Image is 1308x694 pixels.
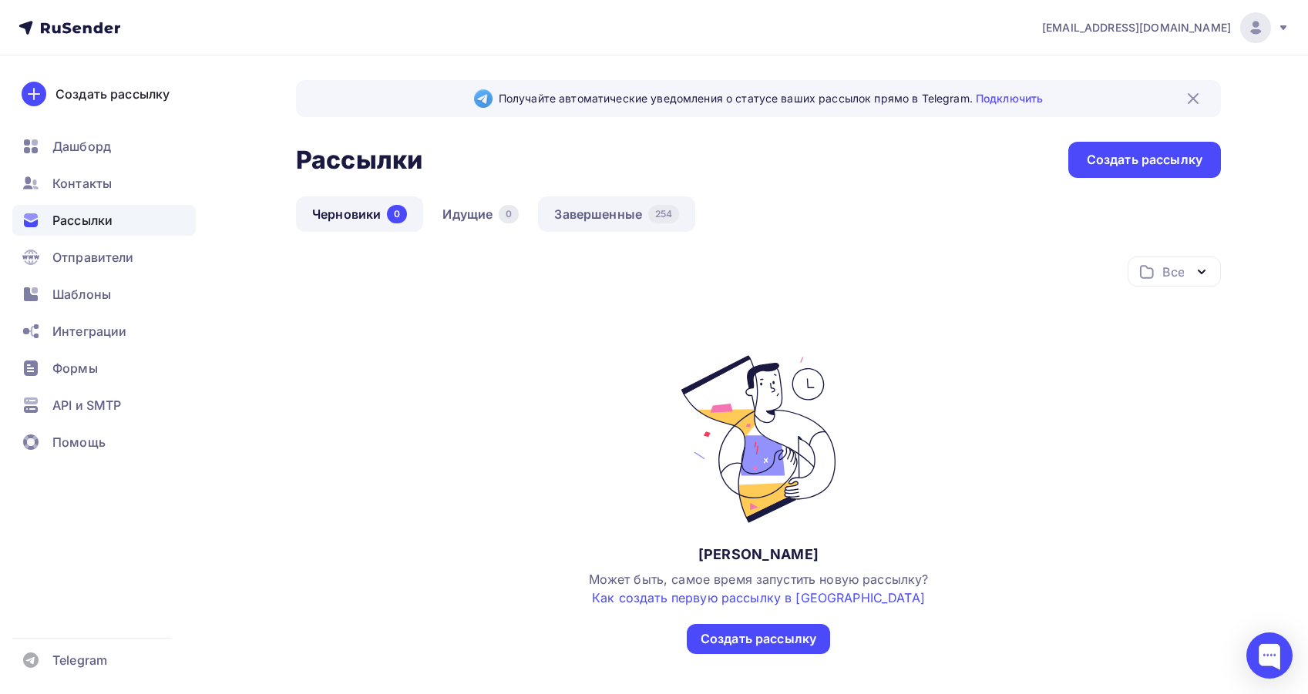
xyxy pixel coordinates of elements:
[52,433,106,451] span: Помощь
[1128,256,1221,287] button: Все
[52,322,126,340] span: Интеграции
[52,137,111,156] span: Дашборд
[296,145,422,176] h2: Рассылки
[52,174,112,193] span: Контакты
[12,242,196,273] a: Отправители
[499,91,1043,106] span: Получайте автоматические уведомления о статусе ваших рассылок прямо в Telegram.
[701,630,816,648] div: Создать рассылку
[12,168,196,199] a: Контакты
[52,248,134,267] span: Отправители
[426,196,535,232] a: Идущие0
[387,205,407,223] div: 0
[698,545,819,564] div: [PERSON_NAME]
[12,131,196,162] a: Дашборд
[589,572,929,605] span: Может быть, самое время запустить новую рассылку?
[52,285,111,303] span: Шаблоны
[474,89,493,108] img: Telegram
[12,353,196,384] a: Формы
[1162,263,1184,281] div: Все
[52,651,107,669] span: Telegram
[976,92,1043,105] a: Подключить
[592,590,925,605] a: Как создать первую рассылку в [GEOGRAPHIC_DATA]
[1087,151,1202,169] div: Создать рассылку
[12,279,196,310] a: Шаблоны
[296,196,423,232] a: Черновики0
[55,85,170,103] div: Создать рассылку
[52,359,98,377] span: Формы
[52,396,121,414] span: API и SMTP
[499,205,519,223] div: 0
[1042,12,1290,43] a: [EMAIL_ADDRESS][DOMAIN_NAME]
[12,205,196,236] a: Рассылки
[1042,20,1231,35] span: [EMAIL_ADDRESS][DOMAIN_NAME]
[52,211,113,230] span: Рассылки
[538,196,695,232] a: Завершенные254
[648,205,679,223] div: 254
